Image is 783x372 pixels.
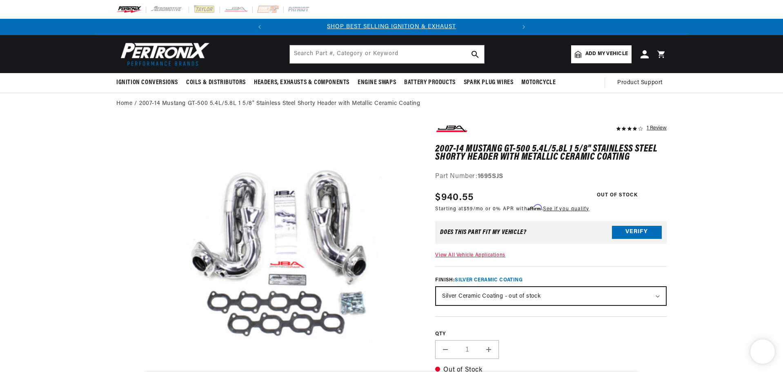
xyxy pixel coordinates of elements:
[516,19,532,35] button: Translation missing: en.sections.announcements.next_announcement
[617,73,667,93] summary: Product Support
[521,78,556,87] span: Motorcycle
[435,145,667,162] h1: 2007-14 Mustang GT-500 5.4L/5.8L 1 5/8" Stainless Steel Shorty Header with Metallic Ceramic Coating
[527,205,542,211] span: Affirm
[466,45,484,63] button: search button
[290,45,484,63] input: Search Part #, Category or Keyword
[435,190,474,205] span: $940.55
[327,24,456,30] a: SHOP BEST SELLING IGNITION & EXHAUST
[435,253,505,258] a: View All Vehicle Applications
[435,276,667,284] label: Finish:
[116,99,132,108] a: Home
[543,207,589,212] a: See if you qualify - Learn more about Affirm Financing (opens in modal)
[268,22,516,31] div: Announcement
[464,78,514,87] span: Spark Plug Wires
[478,173,503,180] strong: 1695SJS
[404,78,456,87] span: Battery Products
[571,45,632,63] a: Add my vehicle
[116,73,182,92] summary: Ignition Conversions
[186,78,246,87] span: Coils & Distributors
[585,50,628,58] span: Add my vehicle
[268,22,516,31] div: 1 of 2
[254,78,349,87] span: Headers, Exhausts & Components
[464,207,473,212] span: $59
[435,172,667,182] div: Part Number:
[116,78,178,87] span: Ignition Conversions
[440,229,526,236] div: Does This part fit My vehicle?
[460,73,518,92] summary: Spark Plug Wires
[139,99,420,108] a: 2007-14 Mustang GT-500 5.4L/5.8L 1 5/8" Stainless Steel Shorty Header with Metallic Ceramic Coating
[400,73,460,92] summary: Battery Products
[250,73,354,92] summary: Headers, Exhausts & Components
[358,78,396,87] span: Engine Swaps
[354,73,400,92] summary: Engine Swaps
[435,331,667,338] label: QTY
[182,73,250,92] summary: Coils & Distributors
[116,40,210,68] img: Pertronix
[435,205,589,213] p: Starting at /mo or 0% APR with .
[612,226,662,239] button: Verify
[251,19,268,35] button: Translation missing: en.sections.announcements.previous_announcement
[647,123,667,133] div: 1 Review
[116,99,667,108] nav: breadcrumbs
[592,190,642,200] span: Out of Stock
[617,78,663,87] span: Product Support
[96,19,687,35] slideshow-component: Translation missing: en.sections.announcements.announcement_bar
[517,73,560,92] summary: Motorcycle
[455,278,523,283] span: Silver Ceramic Coating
